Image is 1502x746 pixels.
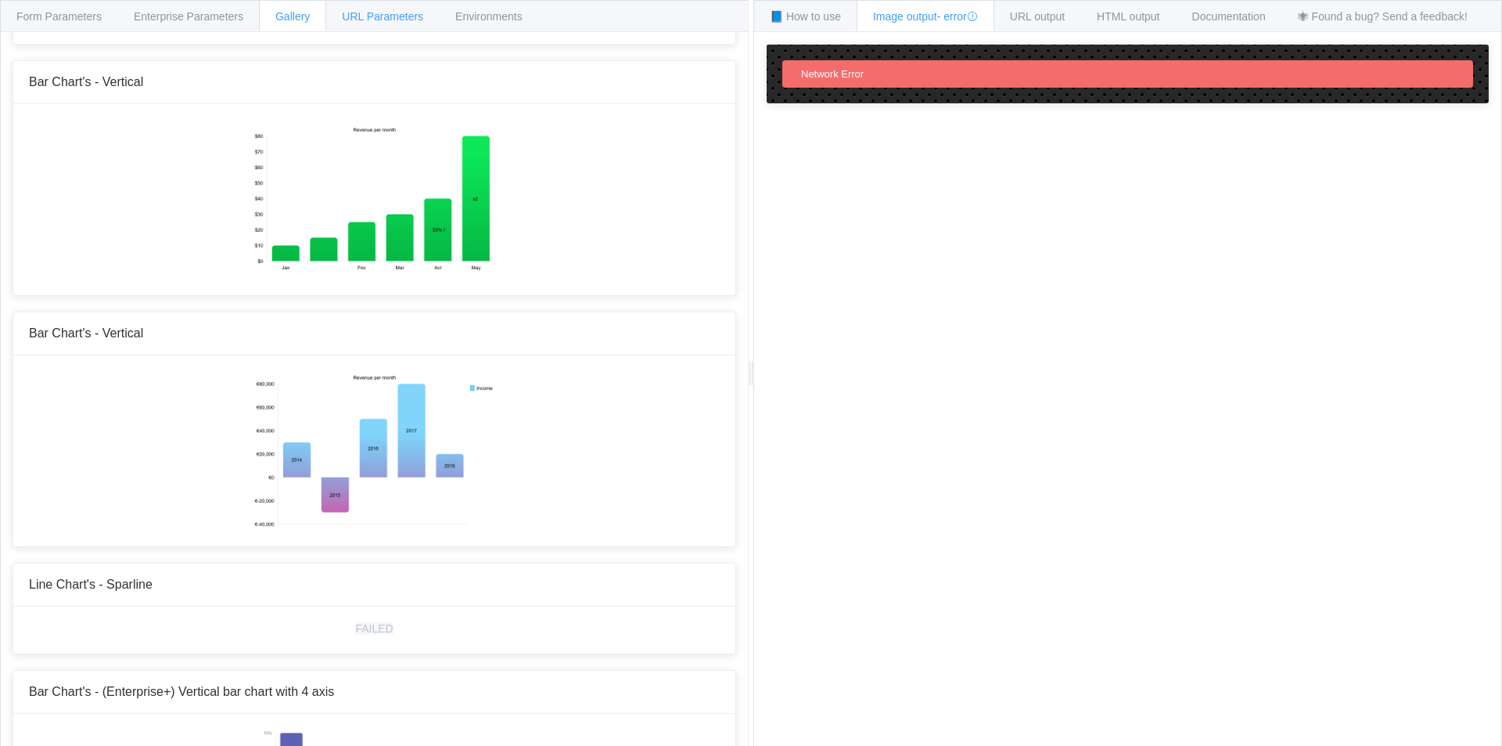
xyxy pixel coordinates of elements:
span: URL output [1010,10,1065,23]
img: Static chart exemple [253,371,496,528]
span: URL Parameters [342,10,423,23]
img: Static chart exemple [253,120,496,276]
span: Network Error [801,68,864,80]
span: Line Chart's - Sparline [29,578,153,591]
span: Environments [455,10,523,23]
span: Bar Chart's - (Enterprise+) Vertical bar chart with 4 axis [29,685,334,698]
div: FAILED [355,622,393,635]
span: Bar Chart's - Vertical [29,326,143,340]
span: 📘 How to use [770,10,841,23]
span: Bar Chart's - Vertical [29,75,143,88]
span: 🕷 Found a bug? Send a feedback! [1298,10,1468,23]
span: Enterprise Parameters [134,10,243,23]
span: Image output [873,10,978,23]
span: - error [937,10,978,23]
span: Documentation [1192,10,1266,23]
span: HTML output [1097,10,1159,23]
span: Form Parameters [16,10,102,23]
span: Gallery [275,10,310,23]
